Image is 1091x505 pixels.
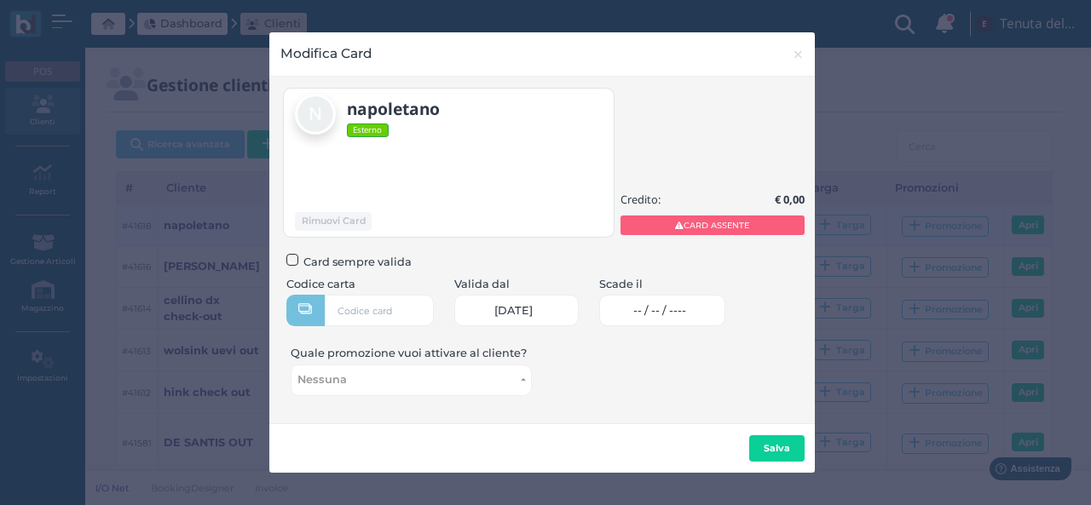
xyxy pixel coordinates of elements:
[297,373,521,387] span: Nessuna
[286,276,355,292] label: Codice carta
[621,193,661,205] h5: Credito:
[50,14,113,26] span: Assistenza
[454,276,510,292] label: Valida dal
[599,276,643,292] label: Scade il
[792,43,805,66] span: ×
[280,43,372,63] h4: Modifica Card
[295,212,372,231] button: Rimuovi Card
[633,304,686,318] span: -- / -- / ----
[621,215,805,234] span: CARD ASSENTE
[303,254,412,270] span: Card sempre valida
[347,97,440,120] b: napoletano
[325,295,434,326] input: Codice card
[494,304,533,318] span: [DATE]
[775,192,805,207] b: € 0,00
[749,435,805,462] button: Salva
[764,442,790,454] b: Salva
[291,345,527,361] label: Quale promozione vuoi attivare al cliente?
[295,94,336,135] img: napoletano
[291,364,532,396] button: Nessuna
[295,94,492,137] a: napoletano Esterno
[347,123,389,137] span: Esterno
